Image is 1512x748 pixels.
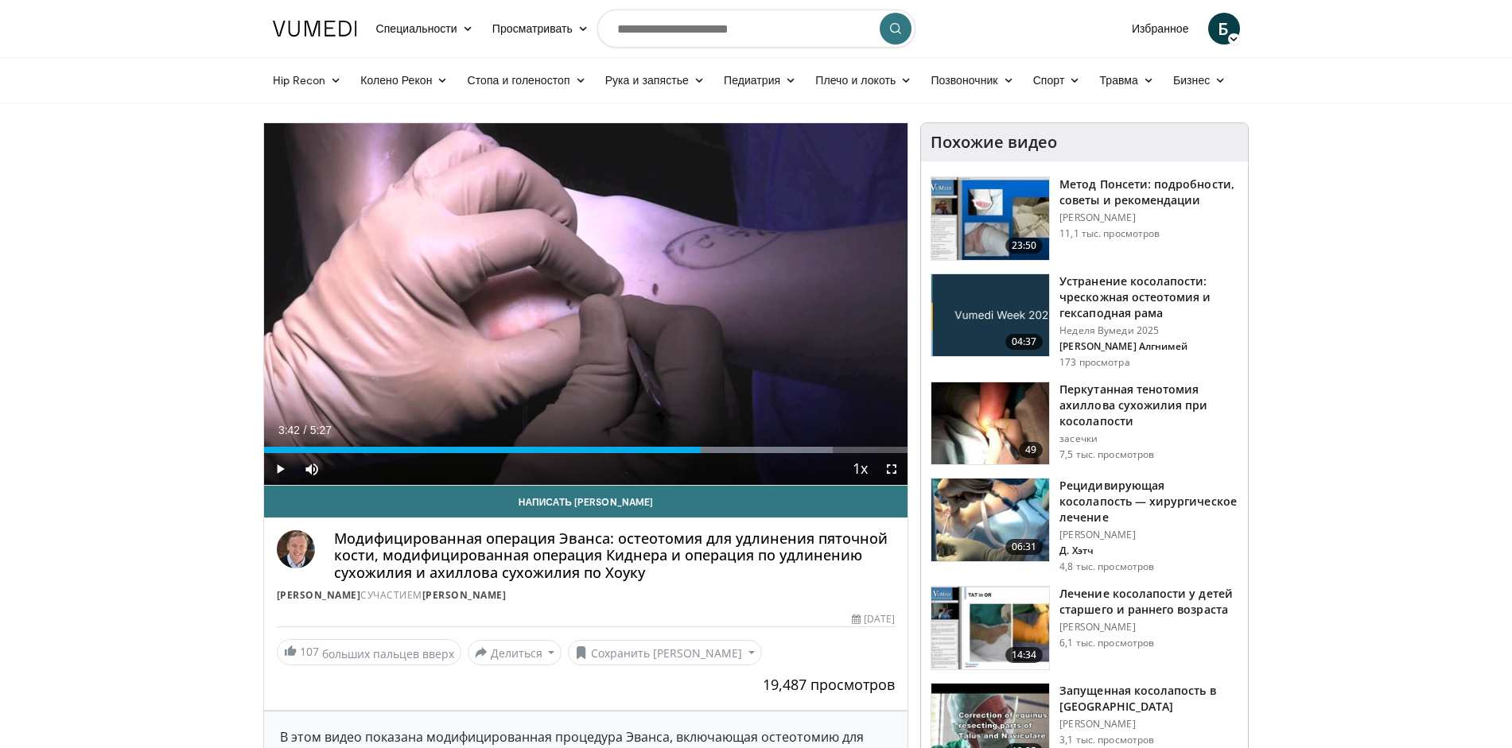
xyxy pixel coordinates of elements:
[273,21,357,37] img: VuMedi Logo
[351,64,457,96] a: Колено Рекон
[1059,683,1215,714] font: Запущенная косолапость в [GEOGRAPHIC_DATA]
[1059,528,1136,541] font: [PERSON_NAME]
[300,644,319,659] font: 107
[273,73,326,87] font: Hip Recon
[1132,21,1189,35] font: Избранное
[597,10,915,48] input: Поиск тем, вмешательств
[1012,540,1037,553] font: 06:31
[931,479,1049,561] img: b983e685-1c65-4aee-9a99-450707205d68.150x105_q85_crop-smart_upscale.jpg
[596,64,714,96] a: Рука и запястье
[1012,238,1037,252] font: 23:50
[931,177,1049,260] img: gNduB-Td0XDi_v0X4xMDoxOjByO_JhYE.150x105_q85_crop-smart_upscale.jpg
[1059,355,1130,369] font: 173 просмотра
[1059,717,1136,731] font: [PERSON_NAME]
[1208,13,1240,45] a: Б
[296,453,328,485] button: Mute
[360,73,432,87] font: Колено Рекон
[277,639,461,666] a: 107 больших пальцев вверх
[278,424,300,436] span: 3:42
[921,64,1023,96] a: Позвоночник
[1033,73,1065,87] font: Спорт
[277,530,315,568] img: Аватар
[264,486,908,517] a: Написать [PERSON_NAME]
[931,382,1238,466] a: 49 Перкутанная тенотомия ахиллова сухожилия при косолапости засечки 7,5 тыс. просмотров
[1012,335,1037,348] font: 04:37
[1122,13,1199,45] a: Избранное
[1164,64,1235,96] a: Бизнес
[1059,448,1154,461] font: 7,5 тыс. просмотров
[931,176,1238,261] a: 23:50 Метод Понсети: подробности, советы и рекомендации [PERSON_NAME] 11,1 тыс. просмотров
[264,447,908,453] div: Progress Bar
[519,496,653,507] font: Написать [PERSON_NAME]
[1059,339,1187,353] font: [PERSON_NAME] Алгнимей
[458,64,596,96] a: Стопа и голеностоп
[491,645,542,661] font: Делиться
[876,453,908,485] button: Fullscreen
[310,424,332,436] span: 5:27
[1099,73,1137,87] font: Травма
[724,73,780,87] font: Педиатрия
[263,64,352,96] a: Hip Recon
[931,382,1049,465] img: dc95cf46-8f60-4527-bc28-d4e6c1ed64b6.150x105_q85_crop-smart_upscale.jpg
[931,586,1238,670] a: 14:34 Лечение косолапости у детей старшего и раннего возраста [PERSON_NAME] 6,1 тыс. просмотров
[1173,73,1210,87] font: Бизнес
[864,612,895,626] font: [DATE]
[468,73,570,87] font: Стопа и голеностоп
[483,13,598,45] a: Просматривать
[815,73,896,87] font: Плечо и локоть
[1059,733,1154,746] font: 3,1 тыс. просмотров
[1059,324,1159,337] font: Неделя Вумеди 2025
[1024,64,1090,96] a: Спорт
[304,424,307,436] span: /
[1059,636,1154,649] font: 6,1 тыс. просмотров
[931,273,1238,369] a: 04:37 Устранение косолапости: чрескожная остеотомия и гексаподная рама Неделя Вумеди 2025 [PERSON...
[931,131,1057,153] font: Похожие видео
[334,529,888,582] font: Модифицированная операция Эванса: остеотомия для удлинения пяточной кости, модифицированная опера...
[931,274,1049,357] img: eac686f8-b057-4449-a6dc-a95ca058fbc7.jpg.150x105_q85_crop-smart_upscale.jpg
[264,123,908,486] video-js: Video Player
[605,73,689,87] font: Рука и запястье
[1025,443,1036,456] font: 49
[844,453,876,485] button: Playback Rate
[1059,586,1233,617] font: Лечение косолапости у детей старшего и раннего возраста
[422,588,507,602] a: [PERSON_NAME]
[763,675,895,694] font: 19,487 просмотров
[1059,478,1237,525] font: Рецидивирующая косолапость — хирургическое лечение
[367,13,483,45] a: Специальности
[568,640,762,665] button: Сохранить [PERSON_NAME]
[1059,227,1160,240] font: 11,1 тыс. просмотров
[1059,432,1098,445] font: засечки
[591,645,742,661] font: Сохранить [PERSON_NAME]
[1059,382,1207,428] font: Перкутанная тенотомия ахиллова сухожилия при косолапости
[277,588,361,602] a: [PERSON_NAME]
[360,588,367,602] font: С
[1059,544,1094,557] font: Д. Хэтч
[931,478,1238,573] a: 06:31 Рецидивирующая косолапость — хирургическое лечение [PERSON_NAME] Д. Хэтч 4,8 тыс. просмотров
[1059,560,1154,573] font: 4,8 тыс. просмотров
[931,587,1049,669] img: ef5543ab-a467-41a5-8bc5-785510dde00a.150x105_q85_crop-smart_upscale.jpg
[1059,176,1234,207] font: Метод Понсети: подробности, советы и рекомендации
[714,64,806,96] a: Педиатрия
[322,645,454,661] font: больших пальцев вверх
[264,453,296,485] button: Play
[367,588,422,602] font: УЧАСТИЕМ
[1059,211,1136,224] font: [PERSON_NAME]
[1059,273,1211,320] font: Устранение косолапости: чрескожная остеотомия и гексаподная рама
[468,640,562,665] button: Делиться
[806,64,921,96] a: Плечо и локоть
[1059,620,1136,634] font: [PERSON_NAME]
[931,73,997,87] font: Позвоночник
[492,21,573,35] font: Просматривать
[1090,64,1164,96] a: Травма
[1012,648,1037,661] font: 14:34
[376,21,457,35] font: Специальности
